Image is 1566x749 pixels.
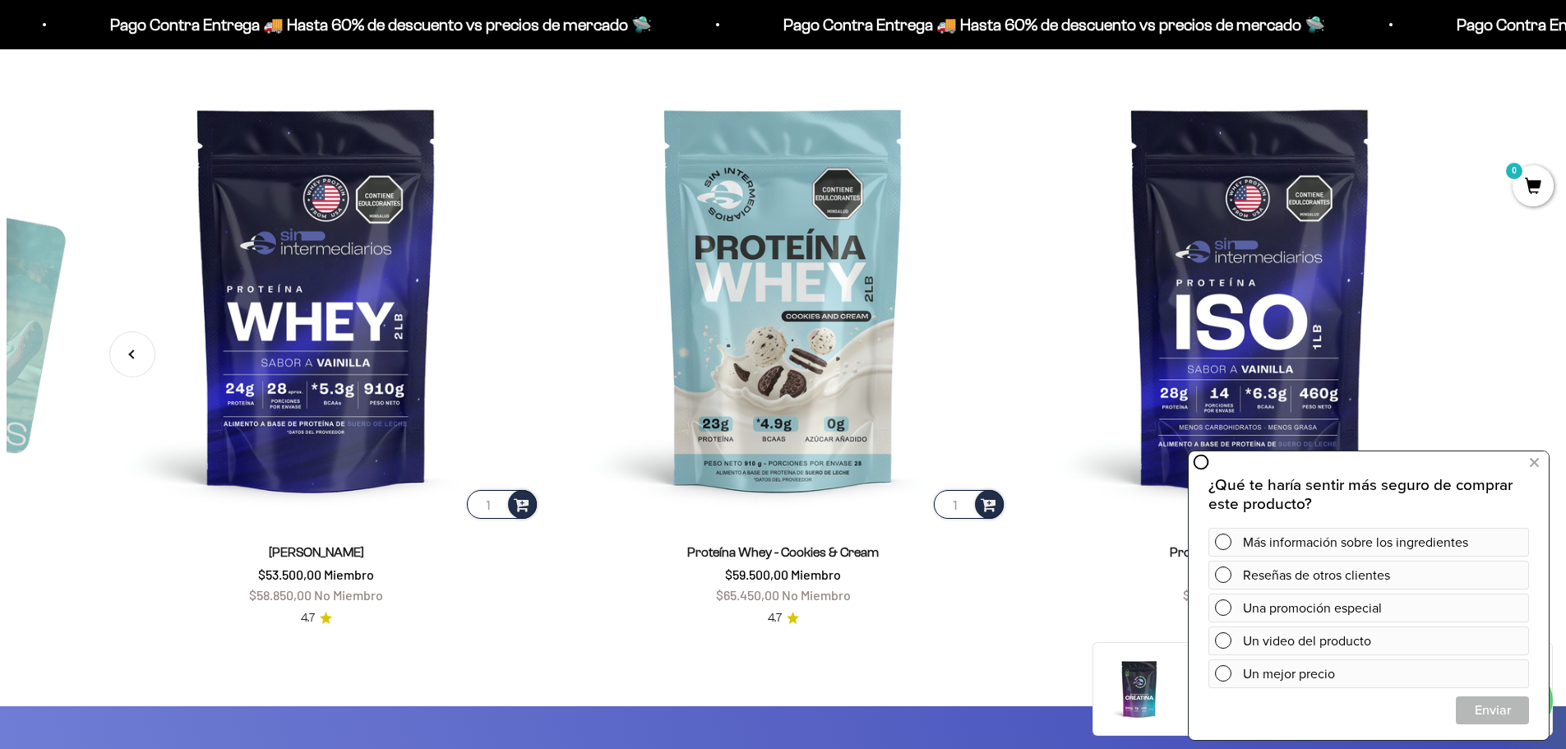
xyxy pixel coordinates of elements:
span: $59.500,00 [725,566,788,582]
a: [PERSON_NAME] [269,545,364,559]
span: Miembro [791,566,841,582]
a: 0 [1513,178,1554,196]
iframe: zigpoll-iframe [1189,450,1549,740]
span: $53.500,00 [258,566,321,582]
mark: 0 [1504,161,1524,181]
a: 4.74.7 de 5.0 estrellas [301,609,332,627]
a: Proteína Whey - Cookies & Cream [687,545,879,559]
a: Proteína Aislada ISO - Vainilla [1170,545,1330,559]
span: $81.400,00 [1183,587,1245,603]
a: 4.74.7 de 5.0 estrellas [768,609,799,627]
span: $65.450,00 [716,587,779,603]
span: 4.7 [768,609,782,627]
span: $58.850,00 [249,587,312,603]
p: Pago Contra Entrega 🚚 Hasta 60% de descuento vs precios de mercado 🛸 [106,12,648,38]
span: Miembro [324,566,374,582]
img: Creatina Monohidrato [1106,656,1172,722]
span: No Miembro [782,587,851,603]
span: No Miembro [314,587,383,603]
p: Pago Contra Entrega 🚚 Hasta 60% de descuento vs precios de mercado 🛸 [779,12,1321,38]
span: 4.7 [301,609,315,627]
